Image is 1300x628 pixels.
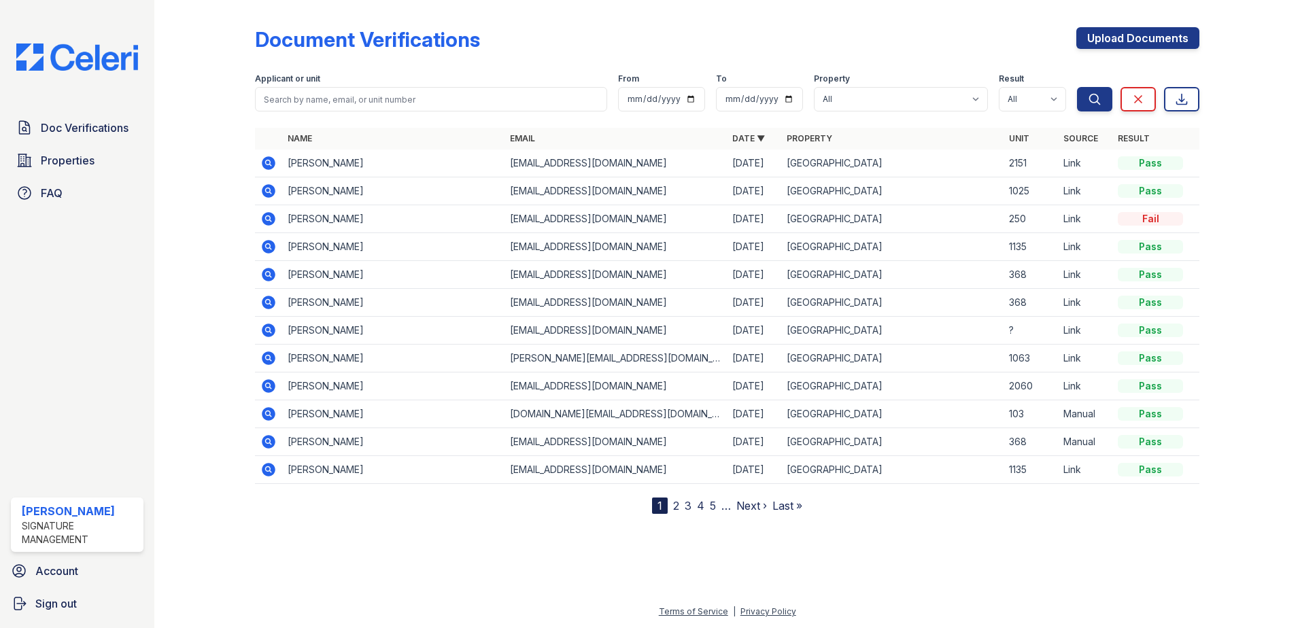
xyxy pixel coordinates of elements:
[282,205,504,233] td: [PERSON_NAME]
[1004,456,1058,484] td: 1135
[727,317,781,345] td: [DATE]
[727,345,781,372] td: [DATE]
[282,289,504,317] td: [PERSON_NAME]
[1004,261,1058,289] td: 368
[727,372,781,400] td: [DATE]
[255,27,480,52] div: Document Verifications
[11,147,143,174] a: Properties
[1004,372,1058,400] td: 2060
[504,233,727,261] td: [EMAIL_ADDRESS][DOMAIN_NAME]
[35,563,78,579] span: Account
[727,177,781,205] td: [DATE]
[740,606,796,616] a: Privacy Policy
[727,261,781,289] td: [DATE]
[652,498,668,514] div: 1
[1118,407,1183,421] div: Pass
[282,317,504,345] td: [PERSON_NAME]
[1004,289,1058,317] td: 368
[1118,351,1183,365] div: Pass
[504,205,727,233] td: [EMAIL_ADDRESS][DOMAIN_NAME]
[504,372,727,400] td: [EMAIL_ADDRESS][DOMAIN_NAME]
[736,499,767,512] a: Next ›
[1076,27,1199,49] a: Upload Documents
[1004,177,1058,205] td: 1025
[41,120,129,136] span: Doc Verifications
[727,400,781,428] td: [DATE]
[781,317,1004,345] td: [GEOGRAPHIC_DATA]
[727,233,781,261] td: [DATE]
[11,114,143,141] a: Doc Verifications
[504,345,727,372] td: [PERSON_NAME][EMAIL_ADDRESS][DOMAIN_NAME]
[1058,456,1112,484] td: Link
[1058,372,1112,400] td: Link
[673,499,679,512] a: 2
[618,73,639,84] label: From
[282,400,504,428] td: [PERSON_NAME]
[1009,133,1029,143] a: Unit
[1118,435,1183,449] div: Pass
[255,73,320,84] label: Applicant or unit
[1058,289,1112,317] td: Link
[781,289,1004,317] td: [GEOGRAPHIC_DATA]
[1118,296,1183,309] div: Pass
[1118,184,1183,198] div: Pass
[716,73,727,84] label: To
[1063,133,1098,143] a: Source
[787,133,832,143] a: Property
[282,177,504,205] td: [PERSON_NAME]
[1004,233,1058,261] td: 1135
[781,400,1004,428] td: [GEOGRAPHIC_DATA]
[41,152,95,169] span: Properties
[504,289,727,317] td: [EMAIL_ADDRESS][DOMAIN_NAME]
[5,557,149,585] a: Account
[697,499,704,512] a: 4
[772,499,802,512] a: Last »
[1118,212,1183,226] div: Fail
[710,499,716,512] a: 5
[781,261,1004,289] td: [GEOGRAPHIC_DATA]
[727,428,781,456] td: [DATE]
[510,133,535,143] a: Email
[1118,133,1150,143] a: Result
[1058,261,1112,289] td: Link
[727,205,781,233] td: [DATE]
[1118,240,1183,254] div: Pass
[282,345,504,372] td: [PERSON_NAME]
[504,177,727,205] td: [EMAIL_ADDRESS][DOMAIN_NAME]
[282,150,504,177] td: [PERSON_NAME]
[781,372,1004,400] td: [GEOGRAPHIC_DATA]
[1118,324,1183,337] div: Pass
[504,261,727,289] td: [EMAIL_ADDRESS][DOMAIN_NAME]
[1058,345,1112,372] td: Link
[1118,463,1183,476] div: Pass
[282,233,504,261] td: [PERSON_NAME]
[22,503,138,519] div: [PERSON_NAME]
[35,595,77,612] span: Sign out
[1058,428,1112,456] td: Manual
[1118,156,1183,170] div: Pass
[288,133,312,143] a: Name
[504,428,727,456] td: [EMAIL_ADDRESS][DOMAIN_NAME]
[1004,205,1058,233] td: 250
[721,498,731,514] span: …
[1058,205,1112,233] td: Link
[504,456,727,484] td: [EMAIL_ADDRESS][DOMAIN_NAME]
[732,133,765,143] a: Date ▼
[781,177,1004,205] td: [GEOGRAPHIC_DATA]
[814,73,850,84] label: Property
[22,519,138,546] div: Signature Management
[1004,428,1058,456] td: 368
[5,590,149,617] a: Sign out
[685,499,691,512] a: 3
[41,185,63,201] span: FAQ
[1118,379,1183,393] div: Pass
[282,261,504,289] td: [PERSON_NAME]
[504,317,727,345] td: [EMAIL_ADDRESS][DOMAIN_NAME]
[781,456,1004,484] td: [GEOGRAPHIC_DATA]
[282,428,504,456] td: [PERSON_NAME]
[727,150,781,177] td: [DATE]
[781,428,1004,456] td: [GEOGRAPHIC_DATA]
[1118,268,1183,281] div: Pass
[1058,177,1112,205] td: Link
